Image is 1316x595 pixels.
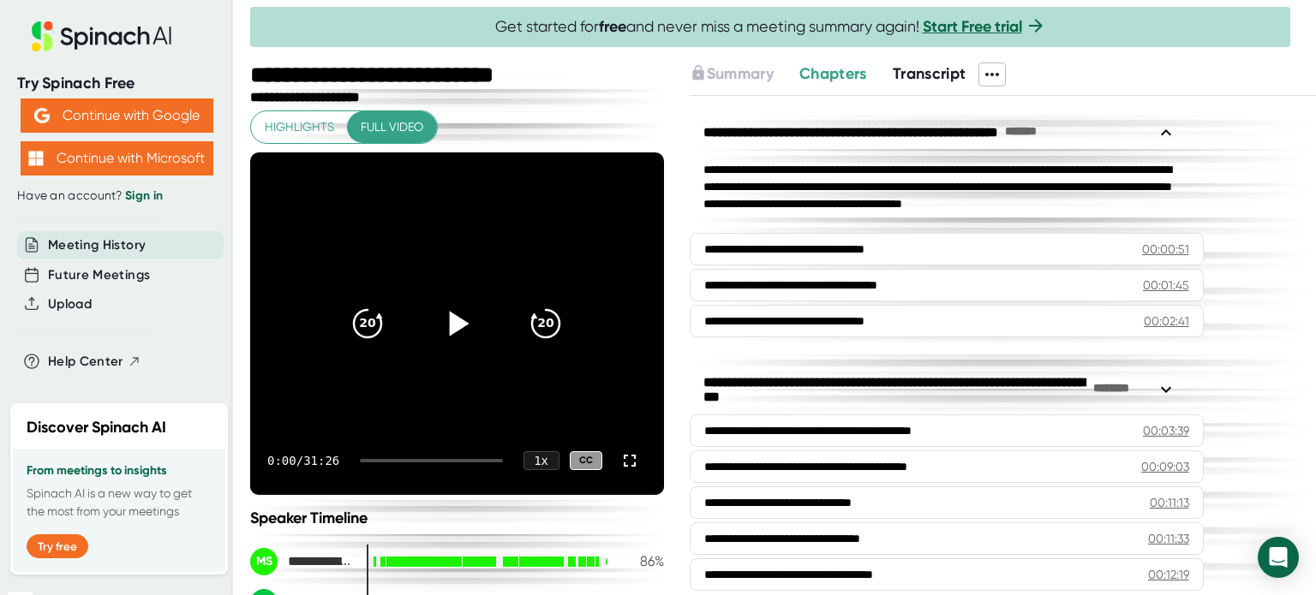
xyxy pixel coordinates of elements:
[799,62,867,86] button: Chapters
[1143,422,1189,439] div: 00:03:39
[21,141,213,176] button: Continue with Microsoft
[267,454,339,467] div: 0:00 / 31:26
[27,416,166,439] h2: Discover Spinach AI
[1142,241,1189,258] div: 00:00:51
[1144,312,1189,330] div: 00:02:41
[48,352,141,372] button: Help Center
[27,485,212,521] p: Spinach AI is a new way to get the most from your meetings
[34,108,50,123] img: Aehbyd4JwY73AAAAAElFTkSuQmCC
[250,548,278,575] div: MS
[1148,566,1189,583] div: 00:12:19
[361,116,423,138] span: Full video
[48,295,92,314] button: Upload
[250,548,353,575] div: Momin Bin Shahid
[690,62,799,86] div: Upgrade to access
[1148,530,1189,547] div: 00:11:33
[570,451,602,471] div: CC
[251,111,348,143] button: Highlights
[893,64,966,83] span: Transcript
[923,17,1022,36] a: Start Free trial
[690,62,774,86] button: Summary
[21,98,213,133] button: Continue with Google
[707,64,774,83] span: Summary
[495,17,1046,37] span: Get started for and never miss a meeting summary again!
[250,509,664,527] div: Speaker Timeline
[523,451,559,470] div: 1 x
[27,534,88,558] button: Try free
[48,352,123,372] span: Help Center
[265,116,334,138] span: Highlights
[1150,494,1189,511] div: 00:11:13
[799,64,867,83] span: Chapters
[17,74,216,93] div: Try Spinach Free
[17,188,216,204] div: Have an account?
[893,62,966,86] button: Transcript
[48,235,146,255] button: Meeting History
[48,265,150,285] button: Future Meetings
[621,553,664,569] div: 86 %
[1143,277,1189,294] div: 00:01:45
[125,188,163,203] a: Sign in
[1141,458,1189,475] div: 00:09:03
[599,17,626,36] b: free
[27,464,212,478] h3: From meetings to insights
[347,111,437,143] button: Full video
[1258,537,1299,578] div: Open Intercom Messenger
